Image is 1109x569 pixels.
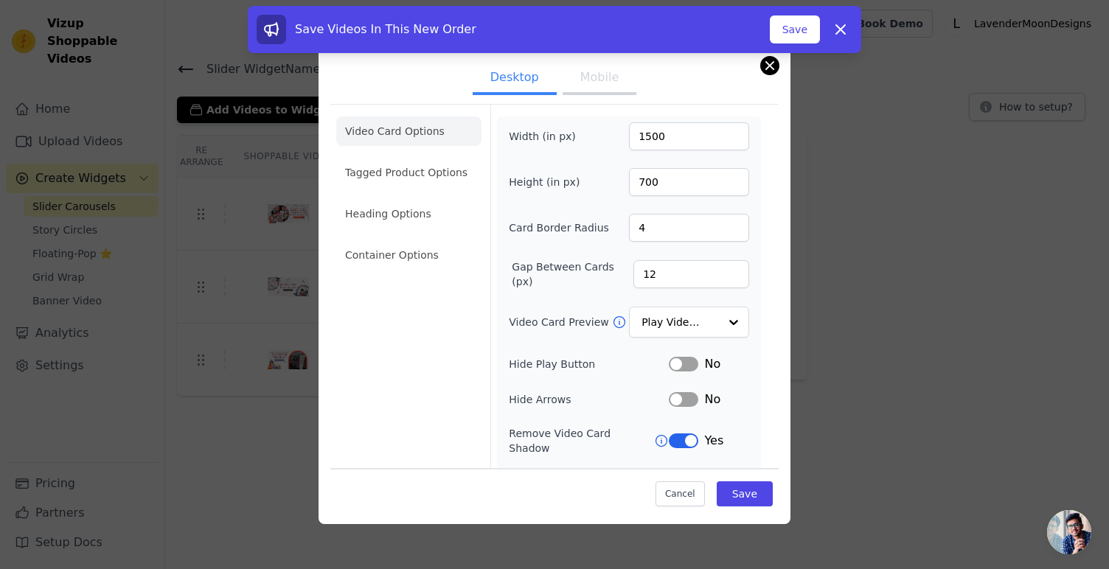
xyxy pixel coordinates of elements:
[336,116,482,146] li: Video Card Options
[509,315,611,329] label: Video Card Preview
[717,481,773,506] button: Save
[761,57,779,74] button: Close modal
[336,240,482,270] li: Container Options
[509,129,589,144] label: Width (in px)
[512,259,633,289] label: Gap Between Cards (px)
[509,426,654,455] label: Remove Video Card Shadow
[509,357,669,371] label: Hide Play Button
[473,63,557,95] button: Desktop
[336,158,482,187] li: Tagged Product Options
[656,481,705,506] button: Cancel
[704,432,723,450] span: Yes
[336,199,482,228] li: Heading Options
[509,392,669,407] label: Hide Arrows
[563,63,636,95] button: Mobile
[1047,510,1091,554] a: Open chat
[704,391,720,408] span: No
[770,15,820,43] button: Save
[509,175,589,189] label: Height (in px)
[295,22,476,36] span: Save Videos In This New Order
[509,220,609,235] label: Card Border Radius
[704,355,720,373] span: No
